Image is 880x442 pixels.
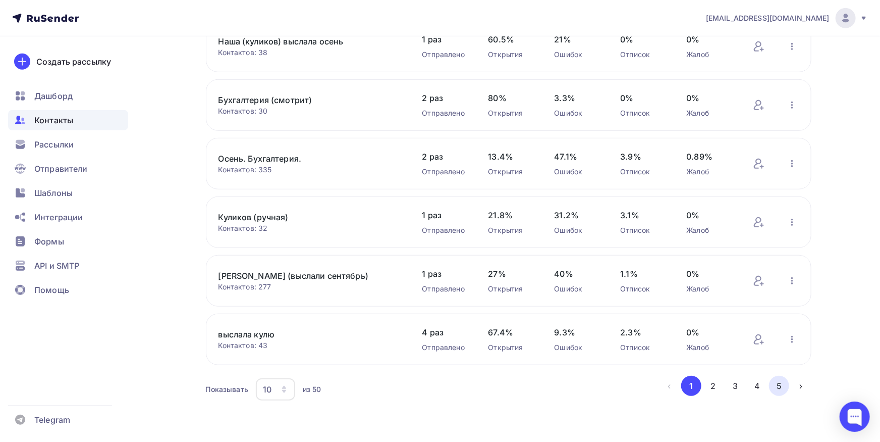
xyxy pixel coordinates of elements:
a: Контакты [8,110,128,130]
span: Telegram [34,414,70,426]
span: 0% [687,268,733,280]
a: Осень. Бухгалтерия. [218,153,390,165]
span: Отправители [34,163,88,175]
span: Формы [34,235,64,248]
span: 67.4% [488,326,534,338]
span: API и SMTP [34,260,79,272]
span: 9.3% [555,326,600,338]
span: 0% [687,326,733,338]
span: 0.89% [687,151,733,163]
div: Отписок [621,342,667,353]
span: 21% [555,33,600,45]
div: Контактов: 32 [218,223,402,233]
div: Жалоб [687,284,733,294]
div: Ошибок [555,108,600,118]
div: Открытия [488,108,534,118]
a: [PERSON_NAME] (выслали сентябрь) [218,270,390,282]
span: 31.2% [555,209,600,221]
a: Отправители [8,159,128,179]
div: Открытия [488,342,534,353]
div: Ошибок [555,225,600,235]
div: Отписок [621,225,667,235]
span: Интеграции [34,211,83,223]
span: 0% [621,33,667,45]
div: Контактов: 335 [218,165,402,175]
button: Go to page 5 [769,376,789,396]
span: 2 раз [422,92,468,104]
div: Отправлено [422,167,468,177]
span: 1.1% [621,268,667,280]
div: Отправлено [422,225,468,235]
span: 0% [687,33,733,45]
span: 3.3% [555,92,600,104]
div: 10 [263,383,271,396]
div: Отправлено [422,284,468,294]
span: Рассылки [34,138,74,151]
span: [EMAIL_ADDRESS][DOMAIN_NAME] [706,13,830,23]
div: Открытия [488,50,534,60]
div: Жалоб [687,342,733,353]
div: Открытия [488,167,534,177]
span: 80% [488,92,534,104]
div: Жалоб [687,167,733,177]
span: 21.8% [488,209,534,221]
span: Контакты [34,114,73,126]
a: Куликов (ручная) [218,211,390,223]
div: Отписок [621,50,667,60]
span: Дашборд [34,90,73,102]
span: 1 раз [422,209,468,221]
div: Открытия [488,225,534,235]
div: Контактов: 277 [218,282,402,292]
span: 13.4% [488,151,534,163]
button: Go to page 3 [725,376,745,396]
span: 27% [488,268,534,280]
div: Контактов: 43 [218,340,402,351]
a: Наша (куликов) выслала осень [218,35,390,47]
span: 0% [621,92,667,104]
div: Отписок [621,167,667,177]
span: Помощь [34,284,69,296]
div: Жалоб [687,50,733,60]
div: Отписок [621,284,667,294]
div: Ошибок [555,342,600,353]
button: Go to page 1 [681,376,701,396]
span: 1 раз [422,268,468,280]
span: Шаблоны [34,187,73,199]
div: Контактов: 30 [218,106,402,116]
button: Go to page 2 [703,376,724,396]
a: Формы [8,231,128,252]
span: 60.5% [488,33,534,45]
div: Показывать [206,384,248,395]
button: 10 [255,378,296,401]
span: 0% [687,92,733,104]
span: 0% [687,209,733,221]
a: Дашборд [8,86,128,106]
div: Создать рассылку [36,56,111,68]
div: из 50 [303,384,321,395]
div: Жалоб [687,108,733,118]
span: 1 раз [422,33,468,45]
div: Ошибок [555,50,600,60]
span: 4 раз [422,326,468,338]
ul: Pagination [659,376,811,396]
div: Ошибок [555,167,600,177]
span: 3.1% [621,209,667,221]
span: 2.3% [621,326,667,338]
a: [EMAIL_ADDRESS][DOMAIN_NAME] [706,8,868,28]
span: 3.9% [621,151,667,163]
a: Рассылки [8,134,128,155]
div: Отписок [621,108,667,118]
div: Жалоб [687,225,733,235]
button: Go to next page [791,376,811,396]
div: Контактов: 38 [218,47,402,58]
span: 47.1% [555,151,600,163]
span: 40% [555,268,600,280]
div: Ошибок [555,284,600,294]
a: выслала кулю [218,328,390,340]
div: Отправлено [422,50,468,60]
button: Go to page 4 [747,376,767,396]
a: Шаблоны [8,183,128,203]
div: Отправлено [422,108,468,118]
a: Бухгалтерия (смотрит) [218,94,390,106]
span: 2 раз [422,151,468,163]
